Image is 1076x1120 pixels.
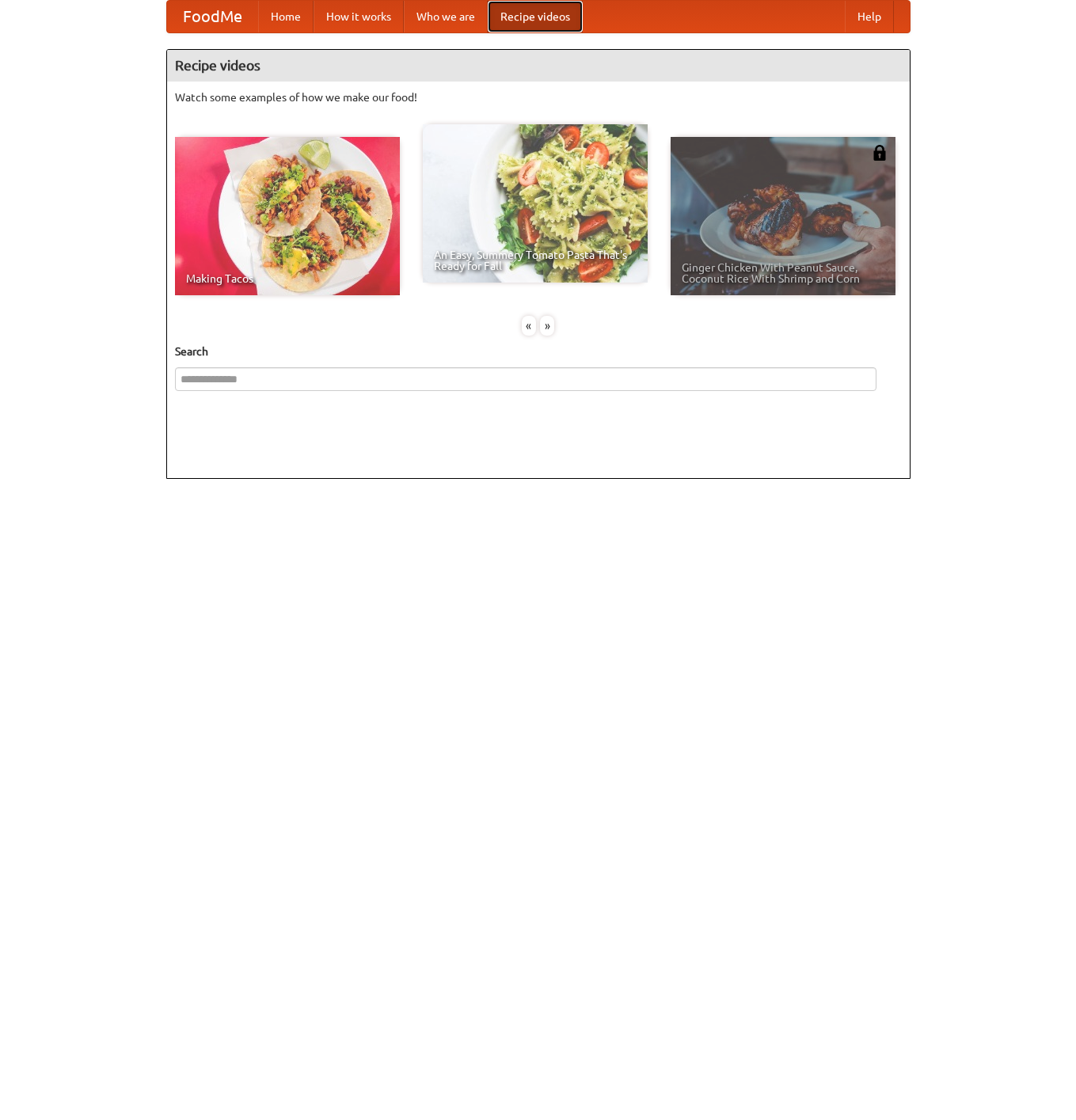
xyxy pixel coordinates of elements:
a: FoodMe [167,1,258,32]
a: Making Tacos [175,137,400,295]
h5: Search [175,344,902,359]
div: « [522,316,536,336]
h4: Recipe videos [167,50,910,82]
a: An Easy, Summery Tomato Pasta That's Ready for Fall [423,124,648,283]
span: An Easy, Summery Tomato Pasta That's Ready for Fall [434,249,637,271]
div: » [540,316,554,336]
a: Who we are [404,1,488,32]
span: Making Tacos [186,273,389,284]
a: Recipe videos [488,1,583,32]
p: Watch some examples of how we make our food! [175,89,902,105]
img: 483408.png [872,145,888,161]
a: Home [258,1,314,32]
a: Help [845,1,894,32]
a: How it works [314,1,404,32]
